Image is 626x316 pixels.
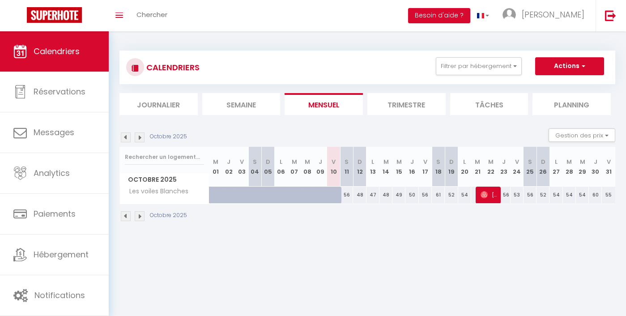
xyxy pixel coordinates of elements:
[580,158,585,166] abbr: M
[541,158,545,166] abbr: D
[497,147,510,187] th: 23
[566,158,572,166] abbr: M
[535,57,604,75] button: Actions
[327,147,340,187] th: 10
[121,187,191,196] span: Les voiles Blanches
[340,147,353,187] th: 11
[511,147,524,187] th: 24
[280,158,282,166] abbr: L
[383,158,389,166] abbr: M
[379,187,392,203] div: 48
[285,93,363,115] li: Mensuel
[120,173,209,186] span: Octobre 2025
[563,187,576,203] div: 54
[484,147,497,187] th: 22
[576,187,589,203] div: 54
[511,187,524,203] div: 53
[34,86,85,97] span: Réservations
[405,147,418,187] th: 16
[119,93,198,115] li: Journalier
[340,187,353,203] div: 56
[305,158,310,166] abbr: M
[408,8,470,23] button: Besoin d'aide ?
[314,147,327,187] th: 09
[432,147,445,187] th: 18
[436,158,440,166] abbr: S
[445,147,458,187] th: 19
[367,93,446,115] li: Trimestre
[463,158,466,166] abbr: L
[445,187,458,203] div: 52
[497,187,510,203] div: 56
[602,147,615,187] th: 31
[227,158,230,166] abbr: J
[358,158,362,166] abbr: D
[607,158,611,166] abbr: V
[471,147,484,187] th: 21
[549,128,615,142] button: Gestion des prix
[503,8,516,21] img: ...
[555,158,558,166] abbr: L
[222,147,235,187] th: 02
[481,186,498,203] span: [PERSON_NAME]
[419,187,432,203] div: 56
[150,132,187,141] p: Octobre 2025
[136,10,167,19] span: Chercher
[537,147,549,187] th: 26
[524,147,537,187] th: 25
[458,187,471,203] div: 54
[589,147,602,187] th: 30
[475,158,480,166] abbr: M
[563,147,576,187] th: 28
[288,147,301,187] th: 07
[458,147,471,187] th: 20
[436,57,522,75] button: Filtrer par hébergement
[125,149,204,165] input: Rechercher un logement...
[235,147,248,187] th: 03
[34,290,85,301] span: Notifications
[450,93,528,115] li: Tâches
[419,147,432,187] th: 17
[576,147,589,187] th: 29
[248,147,261,187] th: 04
[549,147,562,187] th: 27
[524,187,537,203] div: 56
[449,158,454,166] abbr: D
[34,46,80,57] span: Calendriers
[319,158,322,166] abbr: J
[379,147,392,187] th: 14
[353,147,366,187] th: 12
[34,127,74,138] span: Messages
[275,147,288,187] th: 06
[528,158,532,166] abbr: S
[213,158,218,166] abbr: M
[262,147,275,187] th: 05
[515,158,519,166] abbr: V
[345,158,349,166] abbr: S
[209,147,222,187] th: 01
[488,158,494,166] abbr: M
[27,7,82,23] img: Super Booking
[34,249,89,260] span: Hébergement
[589,187,602,203] div: 60
[366,187,379,203] div: 47
[594,158,597,166] abbr: J
[605,10,616,21] img: logout
[502,158,506,166] abbr: J
[34,208,76,219] span: Paiements
[144,57,200,77] h3: CALENDRIERS
[392,187,405,203] div: 49
[549,187,562,203] div: 54
[423,158,427,166] abbr: V
[602,187,615,203] div: 55
[301,147,314,187] th: 08
[34,167,70,179] span: Analytics
[410,158,414,166] abbr: J
[366,147,379,187] th: 13
[396,158,402,166] abbr: M
[537,187,549,203] div: 52
[266,158,270,166] abbr: D
[522,9,584,20] span: [PERSON_NAME]
[202,93,281,115] li: Semaine
[240,158,244,166] abbr: V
